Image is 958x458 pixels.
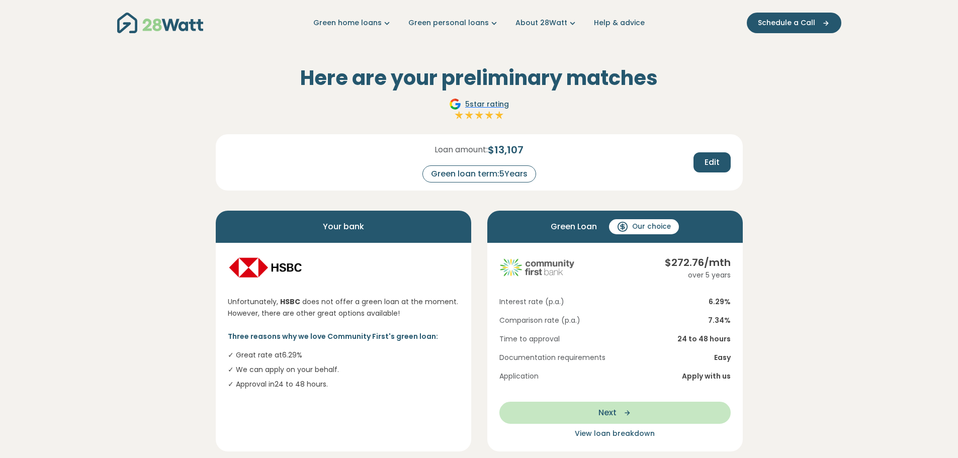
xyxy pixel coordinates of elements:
[499,402,731,424] button: Next
[434,144,488,156] span: Loan amount:
[682,371,731,382] span: Apply with us
[499,371,539,382] span: Application
[677,334,731,344] span: 24 to 48 hours
[708,315,731,326] span: 7.34 %
[598,407,617,419] span: Next
[499,334,560,344] span: Time to approval
[448,98,510,122] a: Google5star ratingFull starFull starFull starFull starFull star
[228,296,459,319] p: Unfortunately, does not offer a green loan at the moment. However, there are other great options ...
[499,255,575,280] img: community-first logo
[313,18,392,28] a: Green home loans
[117,10,841,36] nav: Main navigation
[632,222,671,232] span: Our choice
[665,270,731,281] div: over 5 years
[551,219,597,235] span: Green Loan
[665,255,731,270] div: $ 272.76 /mth
[449,98,461,110] img: Google
[499,428,731,439] button: View loan breakdown
[693,152,731,172] button: Edit
[714,352,731,363] span: Easy
[575,428,655,438] span: View loan breakdown
[323,219,364,235] span: Your bank
[228,350,459,360] li: ✓ Great rate at 6.29 %
[454,110,464,120] img: Full star
[228,379,459,390] li: ✓ Approval in 24 to 48 hours .
[484,110,494,120] img: Full star
[705,156,720,168] span: Edit
[408,18,499,28] a: Green personal loans
[499,315,580,326] span: Comparison rate (p.a.)
[908,410,958,458] iframe: Chat Widget
[474,110,484,120] img: Full star
[709,297,731,307] span: 6.29 %
[117,13,203,33] img: 28Watt
[515,18,578,28] a: About 28Watt
[228,331,459,342] p: Three reasons why we love Community First's green loan:
[747,13,841,33] button: Schedule a Call
[758,18,815,28] span: Schedule a Call
[422,165,536,182] div: Green loan term: 5 Years
[228,364,459,375] li: ✓ We can apply on your behalf.
[216,66,743,90] h2: Here are your preliminary matches
[494,110,504,120] img: Full star
[228,255,303,280] img: HSBC logo
[465,99,509,110] span: 5 star rating
[488,142,524,157] span: $ 13,107
[499,297,564,307] span: Interest rate (p.a.)
[594,18,645,28] a: Help & advice
[499,352,605,363] span: Documentation requirements
[464,110,474,120] img: Full star
[280,297,300,307] strong: HSBC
